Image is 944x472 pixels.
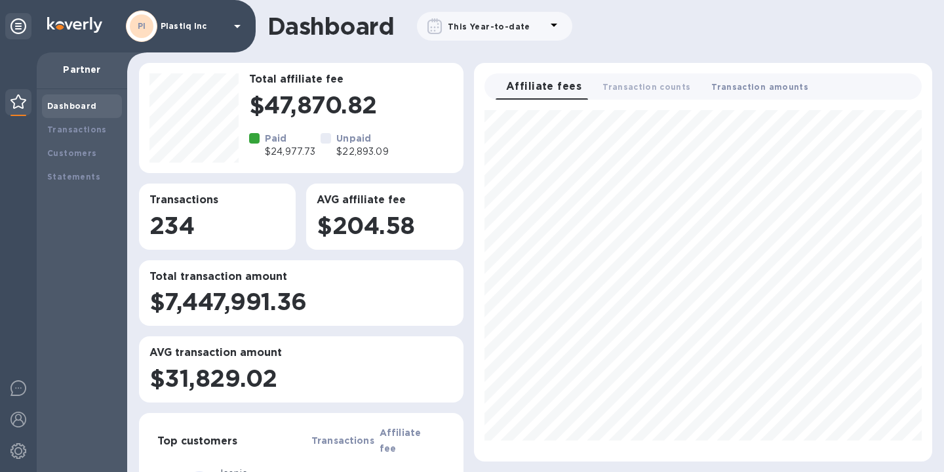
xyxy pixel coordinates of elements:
[149,271,453,283] h3: Total transaction amount
[336,145,388,159] p: $22,893.09
[149,364,453,392] h1: $31,829.02
[47,17,102,33] img: Logo
[380,425,430,456] span: Affiliate fee
[149,194,285,206] h3: Transactions
[317,194,452,206] h3: AVG affiliate fee
[267,12,394,40] h1: Dashboard
[5,13,31,39] div: Unpin categories
[265,132,315,145] p: Paid
[47,101,97,111] b: Dashboard
[138,21,146,31] b: PI
[149,212,285,239] h1: 234
[311,435,374,446] b: Transactions
[10,94,26,109] img: Partner
[336,132,388,145] p: Unpaid
[711,80,808,94] span: Transaction amounts
[311,433,374,448] span: Transactions
[149,347,453,359] h3: AVG transaction amount
[380,427,421,454] b: Affiliate fee
[47,172,100,182] b: Statements
[249,91,453,119] h1: $47,870.82
[157,435,237,448] h3: Top customers
[448,22,530,31] b: This Year-to-date
[149,288,453,315] h1: $7,447,991.36
[602,80,690,94] span: Transaction counts
[47,125,107,134] b: Transactions
[265,145,315,159] p: $24,977.73
[47,148,97,158] b: Customers
[47,63,117,76] p: Partner
[506,77,581,96] span: Affiliate fees
[161,22,226,31] p: Plastiq Inc
[249,73,453,86] h3: Total affiliate fee
[317,212,452,239] h1: $204.58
